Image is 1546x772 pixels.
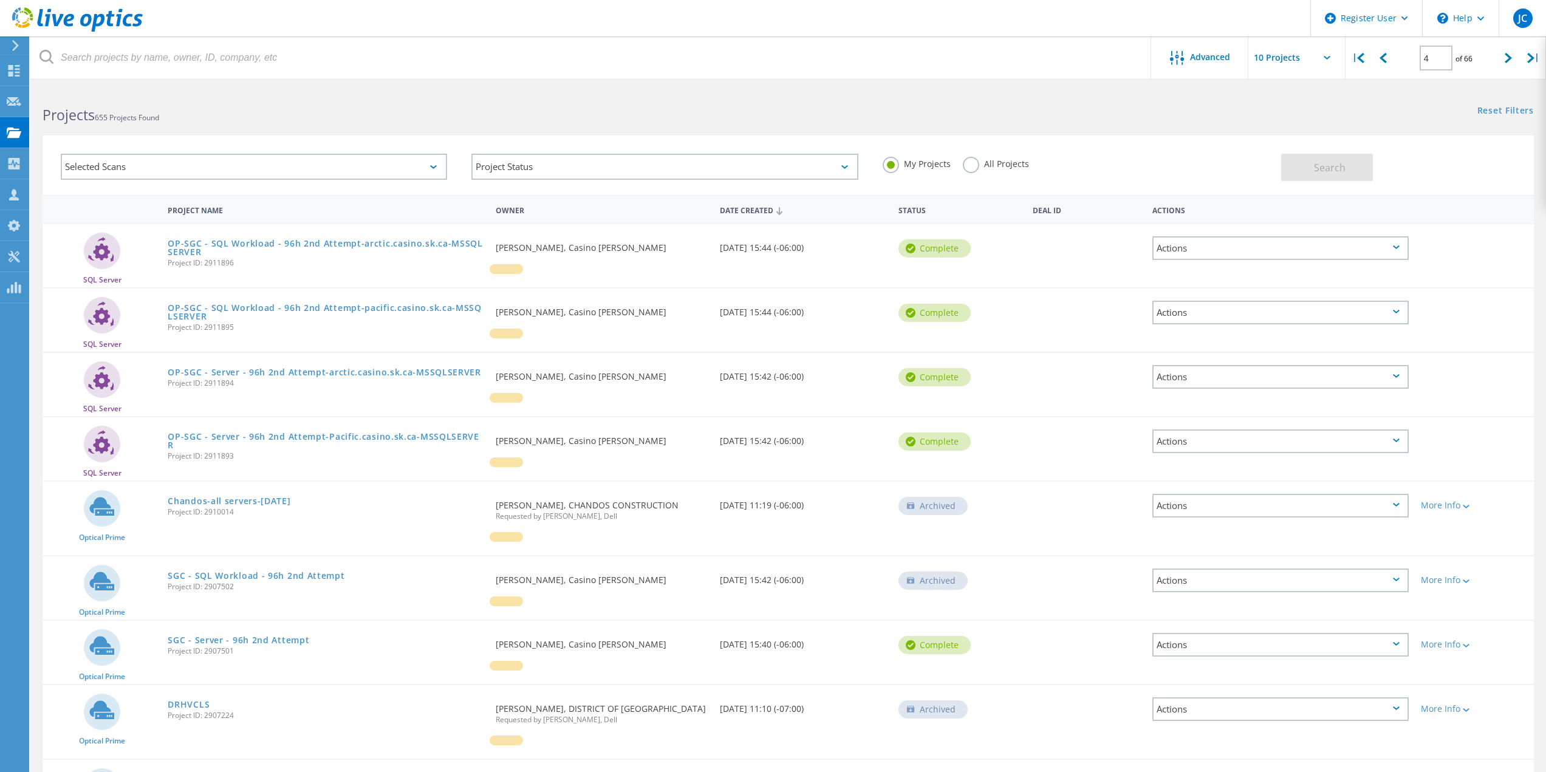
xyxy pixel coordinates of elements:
span: 655 Projects Found [95,112,159,123]
div: [PERSON_NAME], CHANDOS CONSTRUCTION [490,482,713,532]
div: [DATE] 15:42 (-06:00) [714,353,893,393]
div: [DATE] 11:19 (-06:00) [714,482,893,522]
div: Complete [898,432,971,451]
div: Complete [898,239,971,258]
div: Project Status [471,154,858,180]
span: Project ID: 2907224 [168,712,484,719]
span: Optical Prime [79,737,125,745]
span: SQL Server [83,276,121,284]
div: Actions [1152,633,1409,657]
div: Status [892,198,1027,220]
span: Project ID: 2911896 [168,259,484,267]
span: of 66 [1455,53,1472,64]
a: SGC - Server - 96h 2nd Attempt [168,636,309,644]
div: Archived [898,572,968,590]
div: [PERSON_NAME], Casino [PERSON_NAME] [490,289,713,329]
span: Project ID: 2911894 [168,380,484,387]
div: [PERSON_NAME], DISTRICT OF [GEOGRAPHIC_DATA] [490,685,713,736]
div: More Info [1421,640,1528,649]
div: More Info [1421,576,1528,584]
div: | [1346,36,1370,80]
input: Search projects by name, owner, ID, company, etc [30,36,1152,79]
div: Actions [1152,494,1409,518]
div: [PERSON_NAME], Casino [PERSON_NAME] [490,224,713,264]
span: Search [1314,161,1346,174]
div: [DATE] 15:42 (-06:00) [714,556,893,596]
div: [PERSON_NAME], Casino [PERSON_NAME] [490,621,713,661]
a: Chandos-all servers-[DATE] [168,497,290,505]
div: Owner [490,198,713,220]
a: OP-SGC - Server - 96h 2nd Attempt-Pacific.casino.sk.ca-MSSQLSERVER [168,432,484,449]
div: | [1521,36,1546,80]
div: Archived [898,497,968,515]
div: Actions [1152,569,1409,592]
a: Live Optics Dashboard [12,26,143,34]
span: SQL Server [83,341,121,348]
div: [DATE] 15:40 (-06:00) [714,621,893,661]
span: Optical Prime [79,673,125,680]
a: OP-SGC - SQL Workload - 96h 2nd Attempt-arctic.casino.sk.ca-MSSQLSERVER [168,239,484,256]
div: Actions [1146,198,1415,220]
a: OP-SGC - Server - 96h 2nd Attempt-arctic.casino.sk.ca-MSSQLSERVER [168,368,481,377]
div: Actions [1152,429,1409,453]
div: Project Name [162,198,490,220]
div: Deal Id [1027,198,1146,220]
div: [DATE] 15:44 (-06:00) [714,289,893,329]
label: My Projects [883,157,951,168]
b: Projects [43,105,95,125]
a: SGC - SQL Workload - 96h 2nd Attempt [168,572,344,580]
div: Actions [1152,365,1409,389]
span: SQL Server [83,470,121,477]
div: [PERSON_NAME], Casino [PERSON_NAME] [490,556,713,596]
div: [PERSON_NAME], Casino [PERSON_NAME] [490,417,713,457]
a: OP-SGC - SQL Workload - 96h 2nd Attempt-pacific.casino.sk.ca-MSSQLSERVER [168,304,484,321]
span: Optical Prime [79,534,125,541]
svg: \n [1437,13,1448,24]
label: All Projects [963,157,1029,168]
div: [DATE] 11:10 (-07:00) [714,685,893,725]
div: Archived [898,700,968,719]
span: Project ID: 2911893 [168,453,484,460]
span: Requested by [PERSON_NAME], Dell [496,716,707,723]
span: JC [1518,13,1527,23]
div: Complete [898,636,971,654]
div: More Info [1421,705,1528,713]
div: Complete [898,368,971,386]
div: Date Created [714,198,893,221]
span: Project ID: 2907502 [168,583,484,590]
span: Requested by [PERSON_NAME], Dell [496,513,707,520]
span: Project ID: 2907501 [168,647,484,655]
div: Selected Scans [61,154,447,180]
div: [PERSON_NAME], Casino [PERSON_NAME] [490,353,713,393]
div: [DATE] 15:42 (-06:00) [714,417,893,457]
span: Optical Prime [79,609,125,616]
div: Actions [1152,301,1409,324]
span: Project ID: 2910014 [168,508,484,516]
div: More Info [1421,501,1528,510]
div: [DATE] 15:44 (-06:00) [714,224,893,264]
button: Search [1281,154,1373,181]
span: Advanced [1190,53,1230,61]
div: Complete [898,304,971,322]
a: Reset Filters [1477,106,1534,117]
span: Project ID: 2911895 [168,324,484,331]
div: Actions [1152,236,1409,260]
span: SQL Server [83,405,121,412]
div: Actions [1152,697,1409,721]
a: DRHVCLS [168,700,210,709]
